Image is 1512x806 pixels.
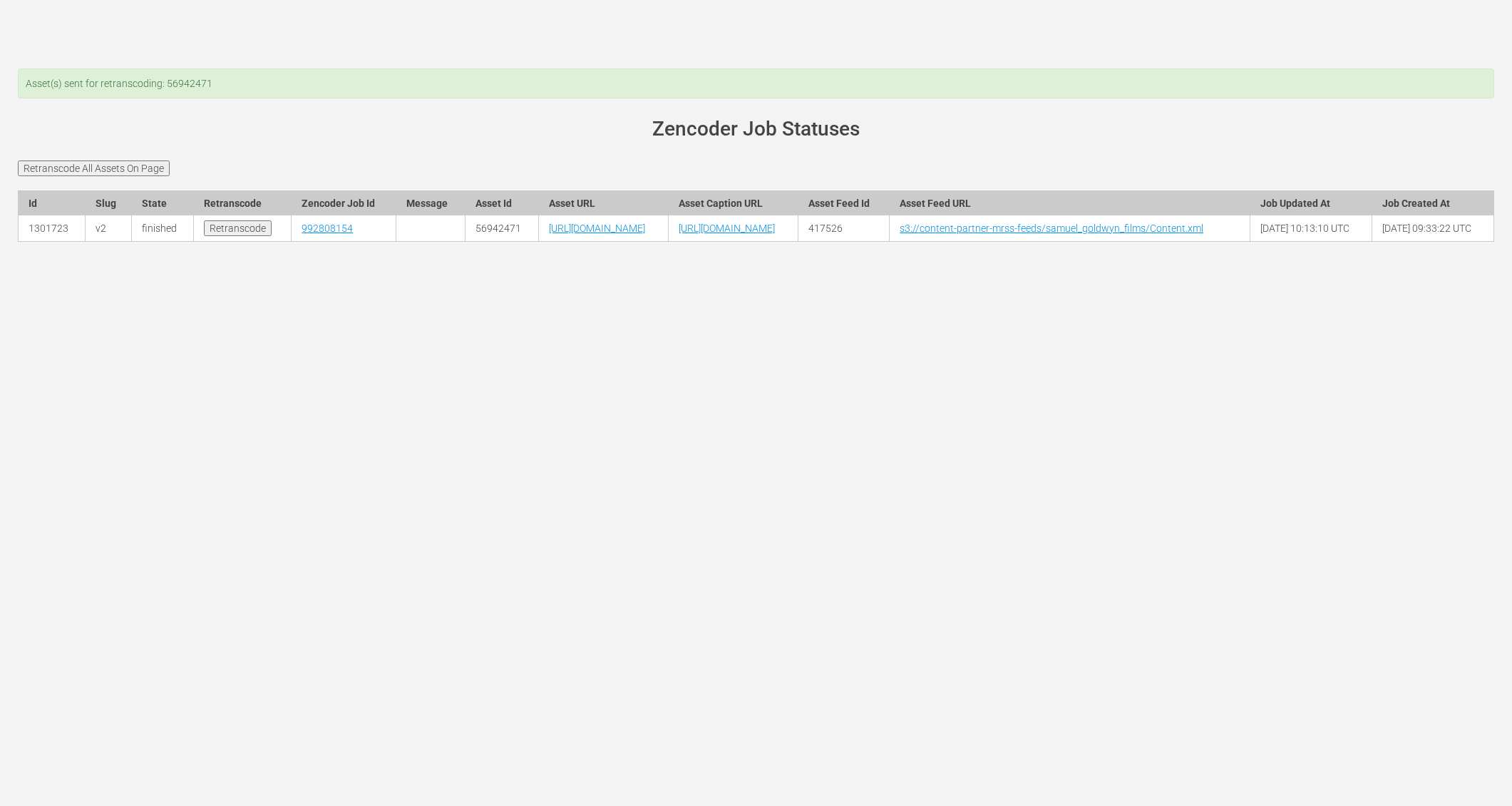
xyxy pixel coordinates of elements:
[86,190,131,215] th: Slug
[292,190,396,215] th: Zencoder Job Id
[549,223,645,234] a: [URL][DOMAIN_NAME]
[1250,190,1372,215] th: Job Updated At
[18,160,170,176] input: Retranscode All Assets On Page
[38,118,1474,141] h1: Zencoder Job Statuses
[679,223,775,234] a: [URL][DOMAIN_NAME]
[204,220,272,236] input: Retranscode
[131,215,193,242] td: finished
[18,68,1494,98] div: Asset(s) sent for retranscoding: 56942471
[798,215,890,242] td: 417526
[890,190,1250,215] th: Asset Feed URL
[465,190,538,215] th: Asset Id
[19,215,86,242] td: 1301723
[900,223,1203,234] a: s3://content-partner-mrss-feeds/samuel_goldwyn_films/Content.xml
[538,190,668,215] th: Asset URL
[302,223,353,234] a: 992808154
[19,190,86,215] th: Id
[1250,215,1372,242] td: [DATE] 10:13:10 UTC
[86,215,131,242] td: v2
[193,190,292,215] th: Retranscode
[1372,215,1493,242] td: [DATE] 09:33:22 UTC
[396,190,465,215] th: Message
[1372,190,1493,215] th: Job Created At
[798,190,890,215] th: Asset Feed Id
[131,190,193,215] th: State
[465,215,538,242] td: 56942471
[669,190,798,215] th: Asset Caption URL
